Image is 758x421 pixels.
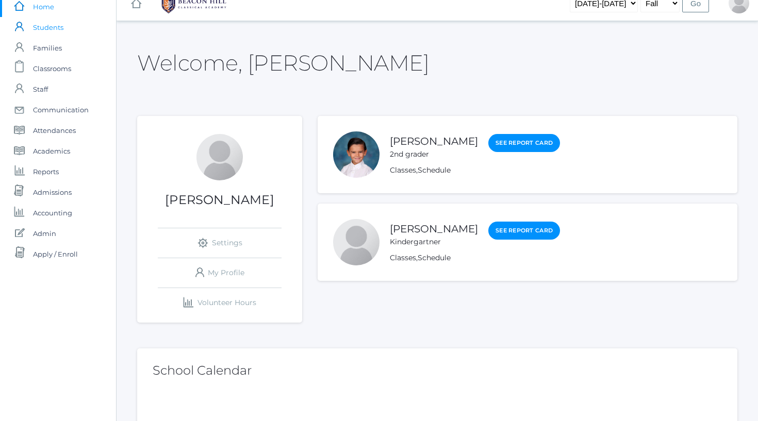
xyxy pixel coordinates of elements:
a: Schedule [418,165,451,175]
a: Schedule [418,253,451,262]
span: Accounting [33,203,72,223]
a: My Profile [158,258,282,288]
span: Apply / Enroll [33,244,78,264]
div: , [390,165,560,176]
span: Admissions [33,182,72,203]
div: Jesiah Hrehniy [333,131,380,178]
span: Admin [33,223,56,244]
span: Staff [33,79,48,99]
h2: School Calendar [153,364,722,377]
a: See Report Card [488,222,560,240]
h2: Welcome, [PERSON_NAME] [137,51,429,75]
span: Communication [33,99,89,120]
div: 2nd grader [390,149,478,160]
a: Volunteer Hours [158,288,282,317]
h1: [PERSON_NAME] [137,193,302,207]
a: Classes [390,253,416,262]
span: Reports [33,161,59,182]
span: Attendances [33,120,76,141]
div: Hannah Hrehniy [333,219,380,265]
span: Classrooms [33,58,71,79]
div: Kindergartner [390,237,478,247]
span: Academics [33,141,70,161]
a: Classes [390,165,416,175]
a: [PERSON_NAME] [390,223,478,235]
span: Families [33,38,62,58]
div: , [390,252,560,263]
a: [PERSON_NAME] [390,135,478,147]
a: See Report Card [488,134,560,152]
a: Settings [158,228,282,258]
span: Students [33,17,63,38]
div: Shain Hrehniy [196,134,243,180]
